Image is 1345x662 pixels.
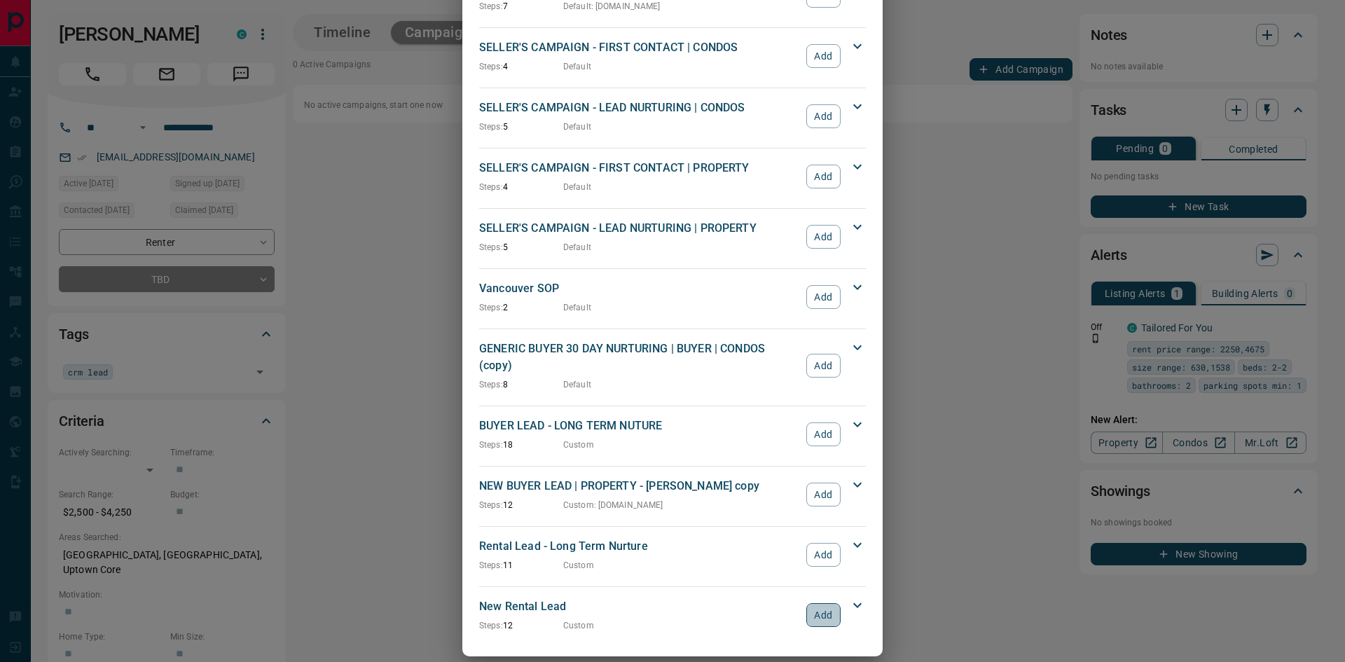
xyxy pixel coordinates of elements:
[479,301,563,314] p: 2
[479,182,503,192] span: Steps:
[563,241,591,254] p: Default
[563,301,591,314] p: Default
[479,380,503,389] span: Steps:
[479,160,799,177] p: SELLER'S CAMPAIGN - FIRST CONTACT | PROPERTY
[479,535,866,574] div: Rental Lead - Long Term NurtureSteps:11CustomAdd
[479,340,799,374] p: GENERIC BUYER 30 DAY NURTURING | BUYER | CONDOS (copy)
[479,560,503,570] span: Steps:
[563,439,594,451] p: Custom
[479,559,563,572] p: 11
[563,378,591,391] p: Default
[806,165,841,188] button: Add
[479,280,799,297] p: Vancouver SOP
[479,595,866,635] div: New Rental LeadSteps:12CustomAdd
[479,440,503,450] span: Steps:
[479,122,503,132] span: Steps:
[479,62,503,71] span: Steps:
[479,1,503,11] span: Steps:
[479,99,799,116] p: SELLER'S CAMPAIGN - LEAD NURTURING | CONDOS
[806,225,841,249] button: Add
[806,603,841,627] button: Add
[563,499,663,511] p: Custom : [DOMAIN_NAME]
[563,120,591,133] p: Default
[479,439,563,451] p: 18
[806,104,841,128] button: Add
[479,478,799,495] p: NEW BUYER LEAD | PROPERTY - [PERSON_NAME] copy
[806,44,841,68] button: Add
[479,475,866,514] div: NEW BUYER LEAD | PROPERTY - [PERSON_NAME] copySteps:12Custom: [DOMAIN_NAME]Add
[479,538,799,555] p: Rental Lead - Long Term Nurture
[479,277,866,317] div: Vancouver SOPSteps:2DefaultAdd
[479,338,866,394] div: GENERIC BUYER 30 DAY NURTURING | BUYER | CONDOS (copy)Steps:8DefaultAdd
[479,415,866,454] div: BUYER LEAD - LONG TERM NUTURESteps:18CustomAdd
[479,36,866,76] div: SELLER'S CAMPAIGN - FIRST CONTACT | CONDOSSteps:4DefaultAdd
[479,241,563,254] p: 5
[479,619,563,632] p: 12
[479,621,503,630] span: Steps:
[479,220,799,237] p: SELLER'S CAMPAIGN - LEAD NURTURING | PROPERTY
[479,120,563,133] p: 5
[563,181,591,193] p: Default
[806,285,841,309] button: Add
[563,619,594,632] p: Custom
[479,303,503,312] span: Steps:
[563,60,591,73] p: Default
[479,60,563,73] p: 4
[479,181,563,193] p: 4
[479,39,799,56] p: SELLER'S CAMPAIGN - FIRST CONTACT | CONDOS
[806,483,841,506] button: Add
[563,559,594,572] p: Custom
[479,378,563,391] p: 8
[479,97,866,136] div: SELLER'S CAMPAIGN - LEAD NURTURING | CONDOSSteps:5DefaultAdd
[806,543,841,567] button: Add
[479,499,563,511] p: 12
[479,500,503,510] span: Steps:
[479,418,799,434] p: BUYER LEAD - LONG TERM NUTURE
[479,217,866,256] div: SELLER'S CAMPAIGN - LEAD NURTURING | PROPERTYSteps:5DefaultAdd
[479,242,503,252] span: Steps:
[479,157,866,196] div: SELLER'S CAMPAIGN - FIRST CONTACT | PROPERTYSteps:4DefaultAdd
[479,598,799,615] p: New Rental Lead
[806,422,841,446] button: Add
[806,354,841,378] button: Add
